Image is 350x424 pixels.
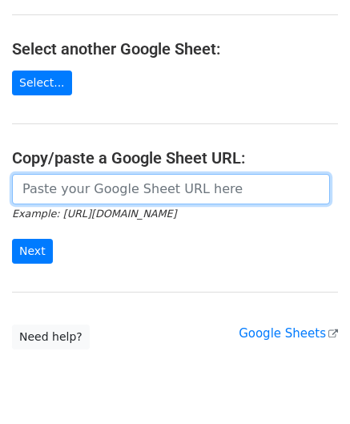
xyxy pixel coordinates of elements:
[12,208,176,220] small: Example: [URL][DOMAIN_NAME]
[270,347,350,424] iframe: Chat Widget
[12,174,330,204] input: Paste your Google Sheet URL here
[12,148,338,168] h4: Copy/paste a Google Sheet URL:
[12,39,338,59] h4: Select another Google Sheet:
[12,239,53,264] input: Next
[12,71,72,95] a: Select...
[12,325,90,349] a: Need help?
[239,326,338,341] a: Google Sheets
